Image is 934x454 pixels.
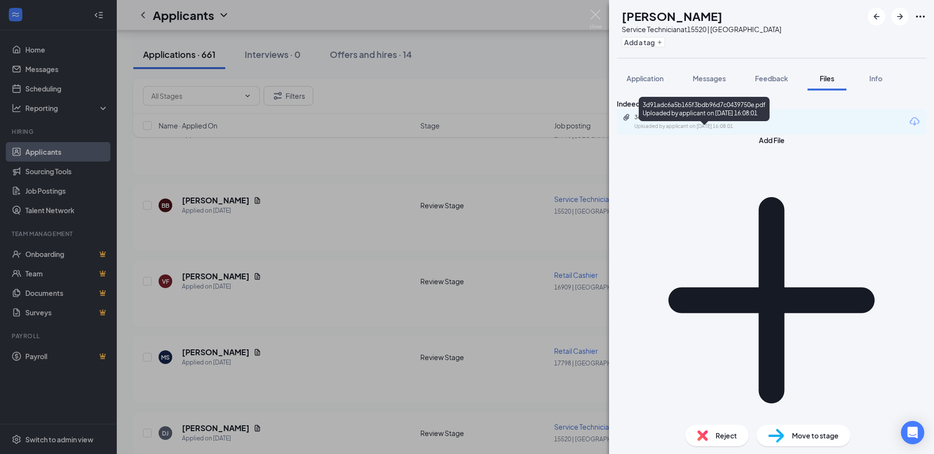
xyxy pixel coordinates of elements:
span: Messages [693,74,726,83]
div: Service Technician at 15520 | [GEOGRAPHIC_DATA] [622,24,781,34]
div: Indeed Resume [617,98,926,109]
span: Application [627,74,664,83]
span: Info [869,74,882,83]
svg: ArrowLeftNew [871,11,882,22]
a: Paperclip3d91adc6a5b165f3bdb96d7c0439750e.pdfUploaded by applicant on [DATE] 16:08:01 [623,113,780,130]
svg: Download [909,116,920,127]
span: Move to stage [792,430,839,441]
svg: Paperclip [623,113,630,121]
span: Feedback [755,74,788,83]
div: Open Intercom Messenger [901,421,924,444]
svg: Plus [657,39,663,45]
div: Uploaded by applicant on [DATE] 16:08:01 [634,123,780,130]
span: Files [820,74,834,83]
div: 3d91adc6a5b165f3bdb96d7c0439750e.pdf Uploaded by applicant on [DATE] 16:08:01 [639,97,770,121]
h1: [PERSON_NAME] [622,8,722,24]
button: PlusAdd a tag [622,37,665,47]
div: 3d91adc6a5b165f3bdb96d7c0439750e.pdf [634,113,771,121]
svg: Ellipses [915,11,926,22]
button: ArrowLeftNew [868,8,885,25]
span: Reject [716,430,737,441]
button: ArrowRight [891,8,909,25]
svg: ArrowRight [894,11,906,22]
